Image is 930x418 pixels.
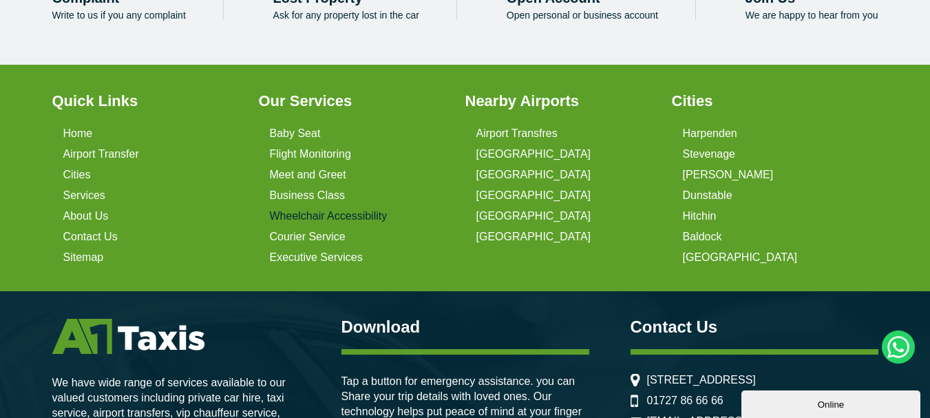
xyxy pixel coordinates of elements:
[270,251,363,264] a: Executive Services
[476,231,591,243] a: [GEOGRAPHIC_DATA]
[683,127,737,140] a: Harpenden
[52,319,204,354] img: A1 Taxis St Albans
[52,10,186,21] p: Write to us if you any complaint
[63,127,93,140] a: Home
[683,189,732,202] a: Dunstable
[631,374,878,386] li: [STREET_ADDRESS]
[683,169,774,181] a: [PERSON_NAME]
[341,319,589,335] h3: Download
[270,169,346,181] a: Meet and Greet
[270,189,345,202] a: Business Class
[683,148,736,160] a: Stevenage
[270,148,351,160] a: Flight Monitoring
[259,92,449,110] h3: Our Services
[270,210,388,222] a: Wheelchair Accessibility
[63,189,105,202] a: Services
[683,251,798,264] a: [GEOGRAPHIC_DATA]
[273,10,419,21] p: Ask for any property lost in the car
[631,319,878,335] h3: Contact Us
[741,388,923,418] iframe: chat widget
[746,10,878,21] p: We are happy to hear from you
[63,251,104,264] a: Sitemap
[63,148,139,160] a: Airport Transfer
[63,210,109,222] a: About Us
[476,148,591,160] a: [GEOGRAPHIC_DATA]
[270,127,321,140] a: Baby Seat
[507,10,658,21] p: Open personal or business account
[476,127,558,140] a: Airport Transfres
[52,92,242,110] h3: Quick Links
[672,92,862,110] h3: Cities
[647,395,723,407] a: 01727 86 66 66
[63,231,118,243] a: Contact Us
[270,231,346,243] a: Courier Service
[683,231,722,243] a: Baldock
[476,169,591,181] a: [GEOGRAPHIC_DATA]
[476,189,591,202] a: [GEOGRAPHIC_DATA]
[476,210,591,222] a: [GEOGRAPHIC_DATA]
[683,210,717,222] a: Hitchin
[465,92,655,110] h3: Nearby Airports
[63,169,91,181] a: Cities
